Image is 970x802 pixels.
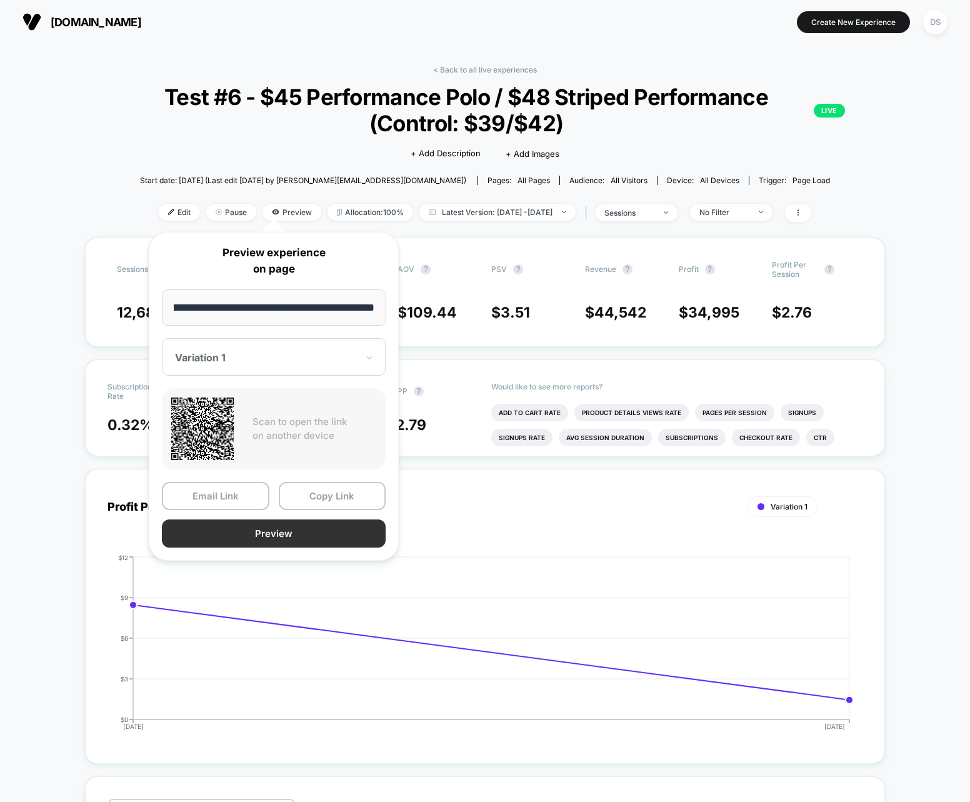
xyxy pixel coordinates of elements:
[679,264,699,274] span: Profit
[679,304,739,321] span: $
[162,245,386,277] p: Preview experience on page
[806,429,834,446] li: Ctr
[699,208,749,217] div: No Filter
[118,553,128,561] tspan: $12
[125,84,845,136] span: Test #6 - $45 Performance Polo / $48 Striped Performance (Control: $39/$42)
[411,148,481,160] span: + Add Description
[121,715,128,723] tspan: $0
[517,176,550,185] span: all pages
[162,519,386,548] button: Preview
[19,12,145,32] button: [DOMAIN_NAME]
[168,209,174,215] img: edit
[772,304,812,321] span: $
[407,304,457,321] span: 109.44
[107,416,154,434] span: 0.32 %
[491,404,568,421] li: Add To Cart Rate
[216,209,222,215] img: end
[22,13,41,31] img: Visually logo
[658,429,726,446] li: Subscriptions
[919,9,951,35] button: DS
[429,209,436,215] img: calendar
[772,260,818,279] span: Profit Per Session
[491,429,552,446] li: Signups Rate
[279,482,386,510] button: Copy Link
[657,176,749,185] span: Device:
[781,304,812,321] span: 2.76
[419,204,576,221] span: Latest Version: [DATE] - [DATE]
[117,304,164,321] span: 12,682
[562,211,566,213] img: end
[117,264,148,274] span: Sessions
[123,723,144,730] tspan: [DATE]
[421,264,431,274] button: ?
[262,204,321,221] span: Preview
[824,264,834,274] button: ?
[664,211,668,214] img: end
[327,204,413,221] span: Allocation: 100%
[491,382,862,391] p: Would like to see more reports?
[705,264,715,274] button: ?
[162,482,269,510] button: Email Link
[433,65,537,74] a: < Back to all live experiences
[414,386,424,396] button: ?
[491,304,530,321] span: $
[121,674,128,682] tspan: $3
[95,554,850,741] div: PROFIT_PER_SESSION
[559,429,652,446] li: Avg Session Duration
[700,176,739,185] span: all devices
[397,304,457,321] span: $
[506,149,559,159] span: + Add Images
[814,104,845,118] p: LIVE
[622,264,632,274] button: ?
[797,11,910,33] button: Create New Experience
[759,211,763,213] img: end
[51,16,141,29] span: [DOMAIN_NAME]
[771,502,807,511] span: Variation 1
[695,404,774,421] li: Pages Per Session
[582,204,595,222] span: |
[337,209,342,216] img: rebalance
[206,204,256,221] span: Pause
[688,304,739,321] span: 34,995
[569,176,647,185] div: Audience:
[585,264,616,274] span: Revenue
[585,304,646,321] span: $
[396,416,426,434] span: 2.79
[824,723,845,730] tspan: [DATE]
[491,264,507,274] span: PSV
[792,176,830,185] span: Page Load
[759,176,830,185] div: Trigger:
[574,404,689,421] li: Product Details Views Rate
[781,404,824,421] li: Signups
[121,593,128,601] tspan: $9
[732,429,800,446] li: Checkout Rate
[501,304,530,321] span: 3.51
[252,415,376,443] p: Scan to open the link on another device
[487,176,550,185] div: Pages:
[140,176,466,185] span: Start date: [DATE] (Last edit [DATE] by [PERSON_NAME][EMAIL_ADDRESS][DOMAIN_NAME])
[159,204,200,221] span: Edit
[107,382,156,401] span: Subscriptions Rate
[611,176,647,185] span: All Visitors
[604,208,654,218] div: sessions
[923,10,947,34] div: DS
[121,634,128,641] tspan: $6
[513,264,523,274] button: ?
[594,304,646,321] span: 44,542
